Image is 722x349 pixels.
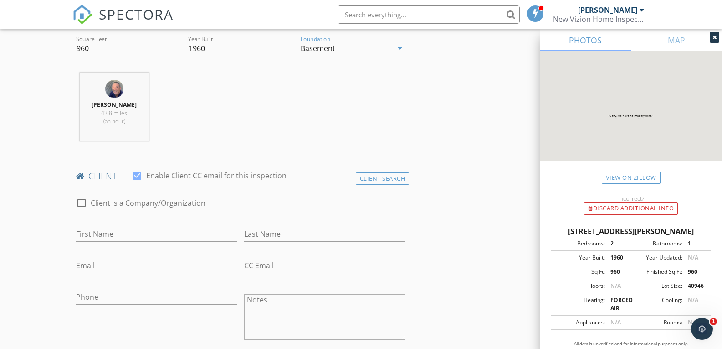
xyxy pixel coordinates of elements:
span: 43.8 miles [101,109,127,117]
span: N/A [688,296,698,304]
a: View on Zillow [602,172,661,184]
a: SPECTORA [72,12,174,31]
div: Basement [301,44,335,52]
div: Client Search [356,172,410,185]
div: Lot Size: [631,282,682,290]
div: 1960 [605,254,631,262]
div: Bathrooms: [631,240,682,248]
div: Bedrooms: [553,240,605,248]
div: Floors: [553,282,605,290]
div: Sq Ft: [553,268,605,276]
h4: client [76,170,406,182]
div: 1 [682,240,708,248]
div: [STREET_ADDRESS][PERSON_NAME] [551,226,711,237]
span: N/A [610,318,621,326]
p: All data is unverified and for informational purposes only. [551,341,711,347]
span: N/A [688,254,698,261]
span: (an hour) [103,117,125,125]
div: Cooling: [631,296,682,313]
img: img_4946.jpeg [105,80,123,98]
div: Year Updated: [631,254,682,262]
label: Client is a Company/Organization [91,198,205,208]
div: 960 [682,268,708,276]
a: MAP [631,29,722,51]
div: Incorrect? [540,195,722,202]
div: Heating: [553,296,605,313]
label: Enable Client CC email for this inspection [146,171,287,180]
span: SPECTORA [99,5,174,24]
div: Appliances: [553,318,605,327]
input: Search everything... [338,5,520,24]
div: FORCED AIR [605,296,631,313]
div: Year Built: [553,254,605,262]
div: Finished Sq Ft: [631,268,682,276]
div: 960 [605,268,631,276]
iframe: Intercom live chat [691,318,713,340]
span: N/A [610,282,621,290]
div: [PERSON_NAME] [578,5,637,15]
span: 1 [710,318,717,325]
img: streetview [540,51,722,182]
span: N/A [688,318,698,326]
div: 40946 [682,282,708,290]
a: PHOTOS [540,29,631,51]
div: Rooms: [631,318,682,327]
strong: [PERSON_NAME] [92,101,137,109]
div: New Vizion Home Inspections [553,15,644,24]
div: Discard Additional info [584,202,678,215]
div: 2 [605,240,631,248]
img: The Best Home Inspection Software - Spectora [72,5,92,25]
i: arrow_drop_down [394,43,405,54]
